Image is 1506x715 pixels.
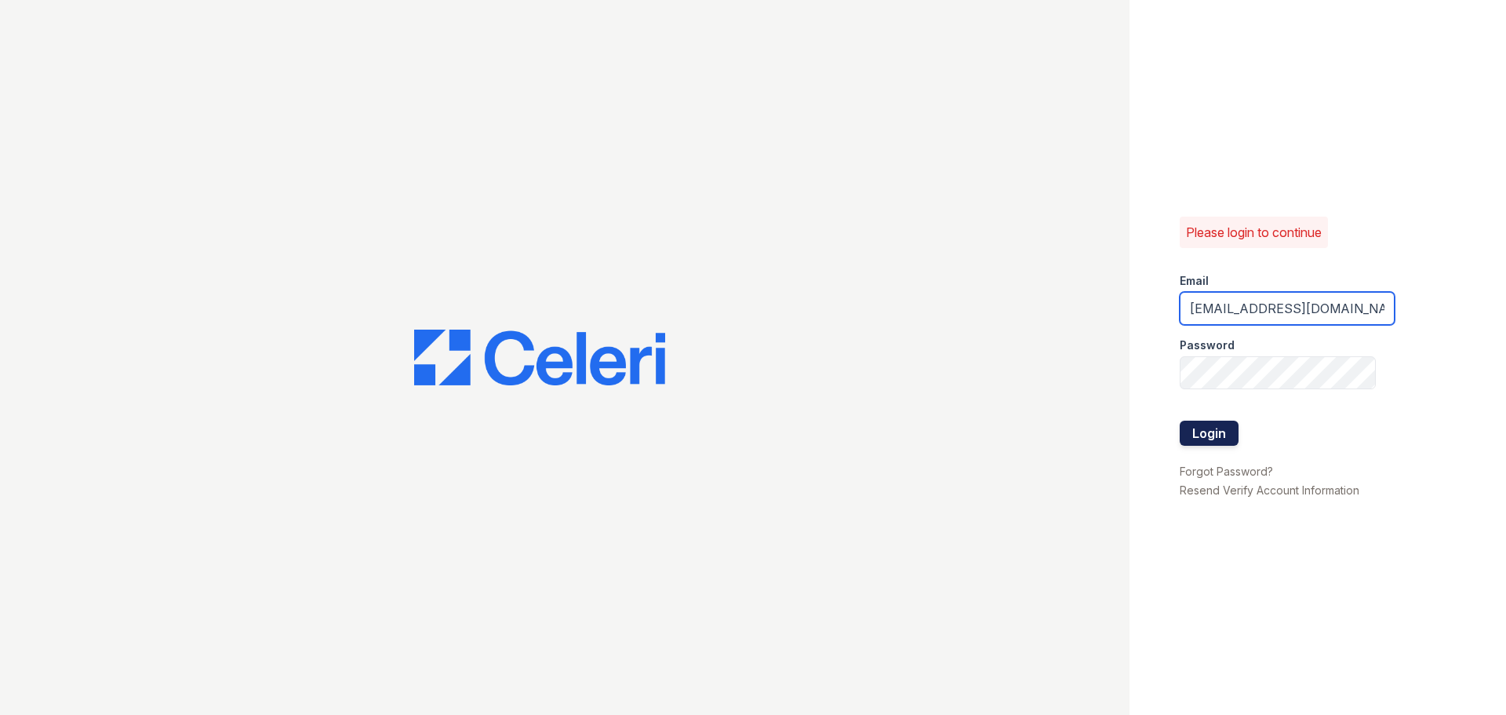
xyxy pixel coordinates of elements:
a: Forgot Password? [1180,465,1273,478]
button: Login [1180,421,1239,446]
label: Email [1180,273,1209,289]
a: Resend Verify Account Information [1180,483,1359,497]
label: Password [1180,337,1235,353]
p: Please login to continue [1186,223,1322,242]
img: CE_Logo_Blue-a8612792a0a2168367f1c8372b55b34899dd931a85d93a1a3d3e32e68fde9ad4.png [414,330,665,386]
